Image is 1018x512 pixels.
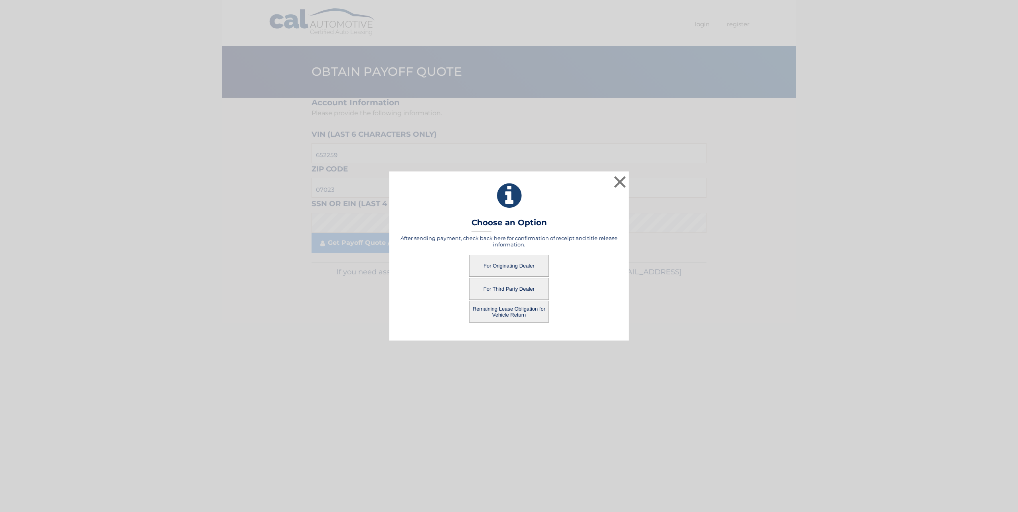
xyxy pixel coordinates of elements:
button: × [612,174,628,190]
button: For Third Party Dealer [469,278,549,300]
button: For Originating Dealer [469,255,549,277]
h5: After sending payment, check back here for confirmation of receipt and title release information. [399,235,619,248]
h3: Choose an Option [472,218,547,232]
button: Remaining Lease Obligation for Vehicle Return [469,301,549,323]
